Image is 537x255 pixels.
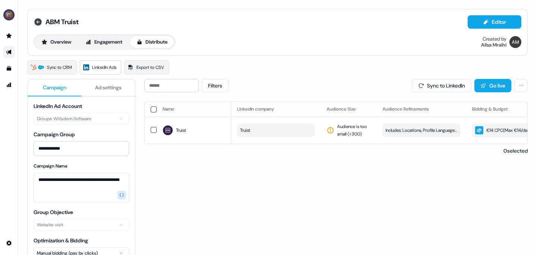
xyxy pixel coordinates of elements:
[202,79,229,92] button: Filters
[386,127,457,134] span: Includes: Locations, Profile Language, Job Titles
[3,46,15,58] a: Go to outbound experience
[377,102,466,117] th: Audience Refinements
[45,17,79,26] span: ABM Truist
[34,209,73,216] label: Group Objective
[136,64,164,71] span: Export to CSV
[27,60,77,74] a: Sync to CRM
[475,126,531,134] div: €14 CPC ( Max €14/day )
[43,84,66,91] span: Campaign
[35,36,78,48] button: Overview
[176,127,186,134] span: Truist
[468,15,521,29] button: Editor
[79,36,129,48] button: Engagement
[124,60,169,74] a: Export to CSV
[412,79,471,92] button: Sync to LinkedIn
[47,64,72,71] span: Sync to CRM
[481,42,506,48] div: Ailsa Mraihi
[337,123,371,138] span: Audience is too small (< 300 )
[237,124,315,137] button: Truist
[3,63,15,74] a: Go to templates
[3,30,15,42] a: Go to prospects
[321,102,377,117] th: Audience Size
[130,36,174,48] button: Distribute
[514,79,528,92] button: More actions
[92,64,116,71] span: LinkedIn Ads
[468,19,521,27] a: Editor
[34,131,75,138] label: Campaign Group
[474,79,511,92] button: Go live
[3,237,15,249] a: Go to integrations
[157,102,231,117] th: Name
[231,102,321,117] th: LinkedIn company
[383,124,460,137] button: Includes: Locations, Profile Language, Job Titles
[34,163,67,169] label: Campaign Name
[509,36,521,48] img: Ailsa
[34,237,88,244] label: Optimization & Bidding
[3,79,15,91] a: Go to attribution
[500,147,528,154] p: 0 selected
[483,36,506,42] div: Created by
[80,60,121,74] a: LinkedIn Ads
[34,103,82,109] label: LinkedIn Ad Account
[95,84,122,91] span: Ad settings
[240,127,250,134] span: Truist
